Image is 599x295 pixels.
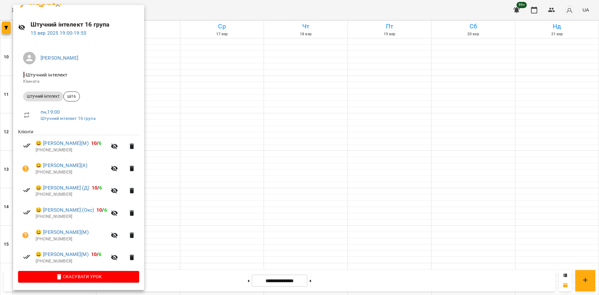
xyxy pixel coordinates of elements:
a: 😀 [PERSON_NAME](М) [36,251,89,258]
svg: Візит сплачено [23,209,31,216]
a: 😀 [PERSON_NAME] (Д) [36,184,89,192]
button: Скасувати Урок [18,271,139,282]
span: 10 [96,207,102,213]
svg: Візит сплачено [23,186,31,194]
span: 6 [104,207,107,213]
span: 6 [99,140,101,146]
a: 😀 [PERSON_NAME] (Окс) [36,206,94,214]
p: Кімната [23,78,134,85]
p: [PHONE_NUMBER] [36,258,107,264]
a: 😀 [PERSON_NAME](А) [36,162,87,169]
b: / [92,185,102,191]
a: 😀 [PERSON_NAME](М) [36,229,89,236]
ul: Клієнти [18,129,139,271]
span: Скасувати Урок [23,273,134,280]
svg: Візит сплачено [23,253,31,261]
p: [PHONE_NUMBER] [36,169,107,175]
span: 10 [91,140,97,146]
p: [PHONE_NUMBER] [36,147,107,153]
h6: Штучний інтелект 16 група [31,20,139,29]
a: Штучний інтелект 16 група [41,116,95,121]
a: [PERSON_NAME] [41,55,78,61]
b: / [96,207,107,213]
b: / [91,140,102,146]
a: пн , 19:00 [41,109,60,115]
span: 6 [99,251,101,257]
a: 15 вер 2025 19:00-19:55 [31,30,86,36]
span: Штучний інтелект [23,94,63,99]
p: [PHONE_NUMBER] [36,236,107,242]
span: 10 [92,185,97,191]
b: / [91,251,102,257]
button: Візит ще не сплачено. Додати оплату? [18,161,33,176]
p: [PHONE_NUMBER] [36,214,107,220]
button: Візит ще не сплачено. Додати оплату? [18,228,33,243]
span: - Штучний інтелект [23,72,69,78]
a: 😀 [PERSON_NAME](М) [36,140,89,147]
p: [PHONE_NUMBER] [36,191,107,198]
span: 6 [99,185,102,191]
div: ші16 [63,91,80,101]
svg: Візит сплачено [23,142,31,149]
span: 10 [91,251,97,257]
span: ші16 [64,94,80,99]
